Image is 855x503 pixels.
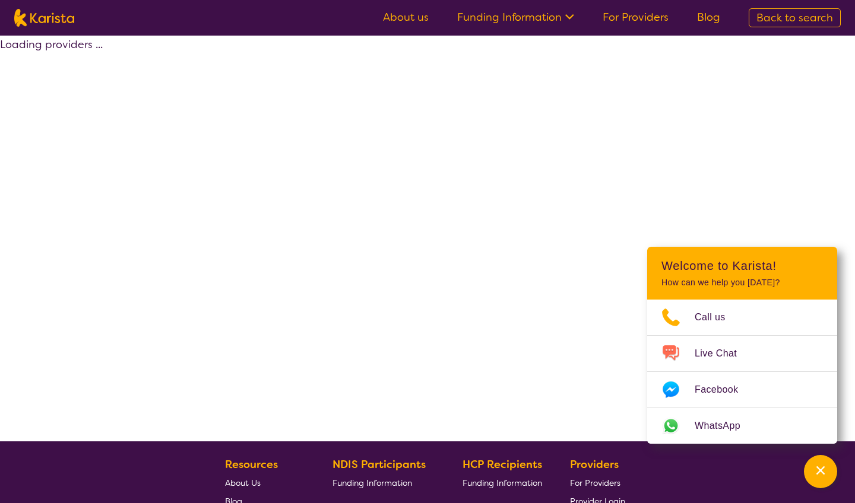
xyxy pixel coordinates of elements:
[749,8,841,27] a: Back to search
[383,10,429,24] a: About us
[756,11,833,25] span: Back to search
[332,457,426,472] b: NDIS Participants
[647,300,837,444] ul: Choose channel
[697,10,720,24] a: Blog
[570,473,625,492] a: For Providers
[463,457,542,472] b: HCP Recipients
[570,477,620,488] span: For Providers
[647,408,837,444] a: Web link opens in a new tab.
[603,10,669,24] a: For Providers
[661,259,823,273] h2: Welcome to Karista!
[225,473,305,492] a: About Us
[225,477,261,488] span: About Us
[14,9,74,27] img: Karista logo
[695,308,740,326] span: Call us
[463,473,542,492] a: Funding Information
[647,247,837,444] div: Channel Menu
[695,417,755,435] span: WhatsApp
[804,455,837,488] button: Channel Menu
[332,477,412,488] span: Funding Information
[570,457,619,472] b: Providers
[695,381,752,399] span: Facebook
[661,278,823,288] p: How can we help you [DATE]?
[463,477,542,488] span: Funding Information
[225,457,278,472] b: Resources
[457,10,574,24] a: Funding Information
[332,473,435,492] a: Funding Information
[695,345,751,362] span: Live Chat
